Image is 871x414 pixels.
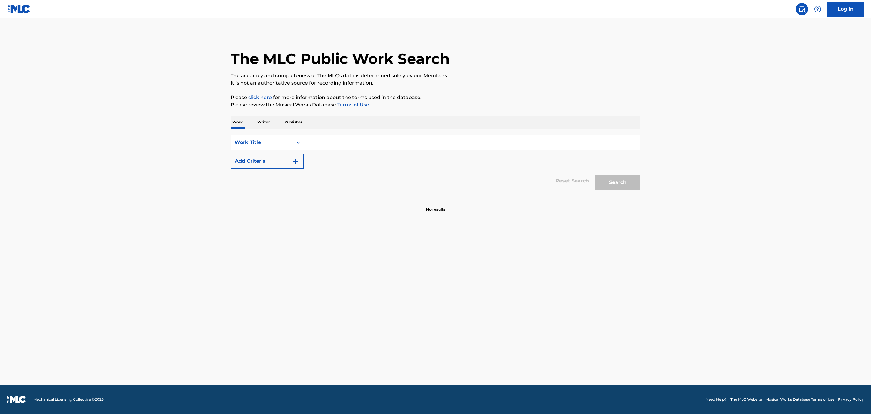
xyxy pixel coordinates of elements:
[231,101,640,109] p: Please review the Musical Works Database
[231,94,640,101] p: Please for more information about the terms used in the database.
[798,5,806,13] img: search
[426,199,445,212] p: No results
[336,102,369,108] a: Terms of Use
[730,397,762,402] a: The MLC Website
[838,397,864,402] a: Privacy Policy
[814,5,821,13] img: help
[796,3,808,15] a: Public Search
[235,139,289,146] div: Work Title
[766,397,834,402] a: Musical Works Database Terms of Use
[812,3,824,15] div: Help
[231,135,640,193] form: Search Form
[231,79,640,87] p: It is not an authoritative source for recording information.
[231,50,450,68] h1: The MLC Public Work Search
[231,116,245,129] p: Work
[33,397,104,402] span: Mechanical Licensing Collective © 2025
[7,5,31,13] img: MLC Logo
[282,116,304,129] p: Publisher
[827,2,864,17] a: Log In
[255,116,272,129] p: Writer
[292,158,299,165] img: 9d2ae6d4665cec9f34b9.svg
[7,396,26,403] img: logo
[231,154,304,169] button: Add Criteria
[231,72,640,79] p: The accuracy and completeness of The MLC's data is determined solely by our Members.
[706,397,727,402] a: Need Help?
[248,95,272,100] a: click here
